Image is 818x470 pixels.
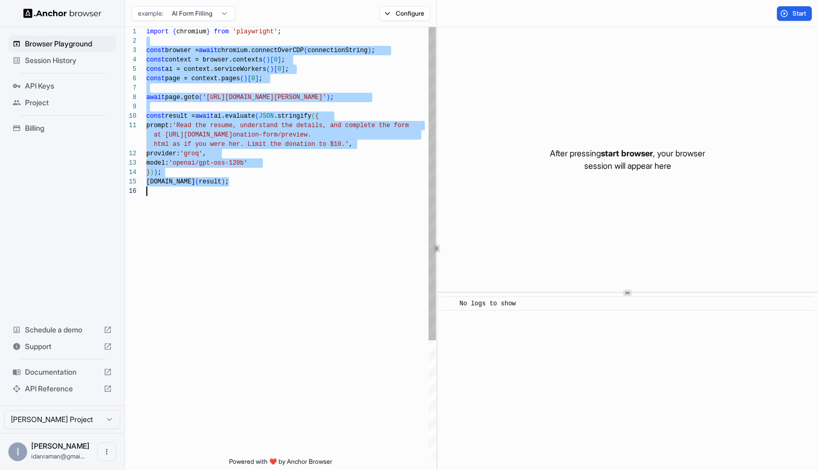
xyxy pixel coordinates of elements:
[158,169,161,176] span: ;
[285,66,288,73] span: ;
[371,47,375,54] span: ;
[244,75,247,82] span: )
[8,321,116,338] div: Schedule a demo
[125,55,136,65] div: 4
[281,66,285,73] span: ]
[125,36,136,46] div: 2
[97,442,116,461] button: Open menu
[274,66,278,73] span: [
[195,178,199,185] span: (
[31,452,85,460] span: idanraman@gmail.com
[125,112,136,121] div: 10
[125,158,136,168] div: 13
[146,94,165,101] span: await
[165,75,240,82] span: page = context.pages
[177,28,207,35] span: chromium
[380,6,430,21] button: Configure
[214,28,229,35] span: from
[550,147,705,172] p: After pressing , your browser session will appear here
[8,35,116,52] div: Browser Playground
[125,187,136,196] div: 16
[274,113,311,120] span: .stringify
[233,28,278,35] span: 'playwright'
[601,148,653,158] span: start browser
[25,81,112,91] span: API Keys
[304,47,307,54] span: (
[146,66,165,73] span: const
[25,97,112,108] span: Project
[270,66,274,73] span: )
[154,169,157,176] span: )
[25,39,112,49] span: Browser Playground
[459,300,515,307] span: No logs to show
[262,56,266,64] span: (
[255,75,259,82] span: ]
[8,338,116,355] div: Support
[247,75,251,82] span: [
[259,75,262,82] span: ;
[792,9,807,18] span: Start
[138,9,163,18] span: example:
[146,28,169,35] span: import
[125,168,136,177] div: 14
[341,141,348,148] span: .'
[199,47,218,54] span: await
[266,66,270,73] span: (
[311,113,315,120] span: (
[125,46,136,55] div: 3
[259,113,274,120] span: JSON
[203,150,206,157] span: ,
[251,75,255,82] span: 0
[23,8,102,18] img: Anchor Logo
[25,341,99,352] span: Support
[281,56,285,64] span: ;
[146,113,165,120] span: const
[199,94,203,101] span: (
[315,113,319,120] span: {
[8,52,116,69] div: Session History
[777,6,812,21] button: Start
[225,178,229,185] span: ;
[25,367,99,377] span: Documentation
[125,177,136,187] div: 15
[25,55,112,66] span: Session History
[330,94,334,101] span: ;
[349,141,353,148] span: ,
[221,178,225,185] span: )
[278,28,281,35] span: ;
[146,150,180,157] span: provider:
[447,299,452,309] span: ​
[146,178,195,185] span: [DOMAIN_NAME]
[169,159,247,167] span: 'openai/gpt-oss-120b'
[165,94,199,101] span: page.goto
[165,56,262,64] span: context = browser.contexts
[154,141,341,148] span: html as if you were her. Limit the donation to $10
[146,75,165,82] span: const
[125,27,136,36] div: 1
[172,122,360,129] span: 'Read the resume, understand the details, and comp
[31,441,90,450] span: Idan Raman
[125,102,136,112] div: 9
[125,74,136,83] div: 6
[278,56,281,64] span: ]
[150,169,154,176] span: )
[326,94,330,101] span: )
[360,122,409,129] span: lete the form
[154,131,232,139] span: at [URL][DOMAIN_NAME]
[195,113,214,120] span: await
[180,150,203,157] span: 'groq'
[125,121,136,130] div: 11
[25,123,112,133] span: Billing
[125,65,136,74] div: 5
[165,47,199,54] span: browser =
[8,94,116,111] div: Project
[172,28,176,35] span: {
[233,131,311,139] span: onation-form/preview.
[229,457,332,470] span: Powered with ❤️ by Anchor Browser
[165,66,266,73] span: ai = context.serviceWorkers
[146,159,169,167] span: model:
[8,380,116,397] div: API Reference
[206,28,210,35] span: }
[308,47,368,54] span: connectionString
[146,122,172,129] span: prompt:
